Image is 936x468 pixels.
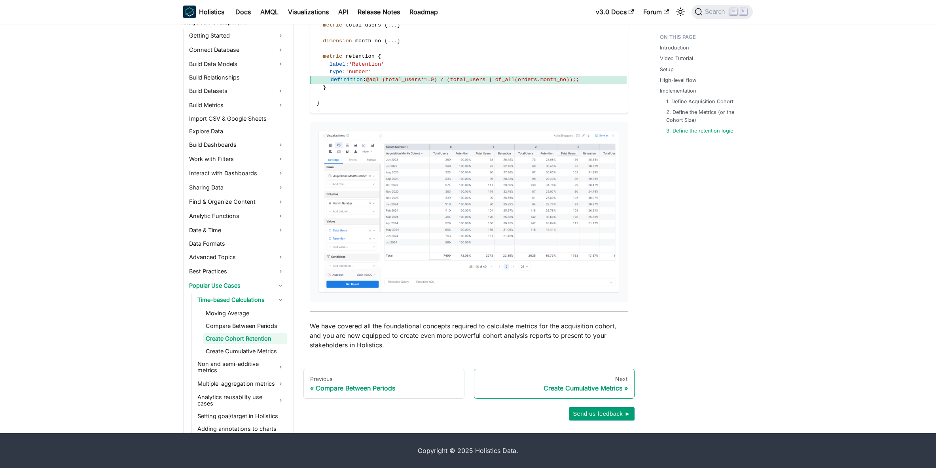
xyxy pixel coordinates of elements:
[187,265,287,278] a: Best Practices
[391,38,394,44] span: .
[639,6,674,18] a: Forum
[481,375,628,383] div: Next
[394,22,397,28] span: .
[216,446,720,455] div: Copyright © 2025 Holistics Data.
[692,5,753,19] button: Search (Command+K)
[394,38,397,44] span: .
[256,6,283,18] a: AMQL
[187,44,287,56] a: Connect Database
[203,346,287,357] a: Create Cumulative Metrics
[384,38,387,44] span: {
[187,113,287,124] a: Import CSV & Google Sheets
[573,409,631,419] span: Send us feedback ►
[303,369,464,399] a: PreviousCompare Between Periods
[187,167,287,180] a: Interact with Dashboards
[310,375,458,383] div: Previous
[660,76,696,84] a: High-level flow
[355,38,381,44] span: month_no
[388,22,391,28] span: .
[703,8,730,15] span: Search
[231,6,256,18] a: Docs
[345,53,374,59] span: retention
[384,22,387,28] span: {
[349,61,385,67] span: 'Retention'
[203,320,287,332] a: Compare Between Periods
[187,72,287,83] a: Build Relationships
[660,55,693,62] a: Video Tutorial
[474,369,635,399] a: NextCreate Cumulative Metrics
[316,100,320,106] span: }
[391,22,394,28] span: .
[195,377,287,390] a: Multiple-aggregation metrics
[366,77,579,83] span: @aql (total_users*1.0) / (total_users | of_all(orders.month_no));;
[666,108,745,123] a: 2. Define the Metrics (or the Cohort Size)
[183,6,196,18] img: Holistics
[660,44,689,51] a: Introduction
[183,6,224,18] a: HolisticsHolistics
[666,127,733,135] a: 3. Define the retention logic
[195,411,287,422] a: Setting goal/target in Holistics
[323,85,326,91] span: }
[187,126,287,137] a: Explore Data
[674,6,687,18] button: Switch between dark and light mode (currently light mode)
[405,6,443,18] a: Roadmap
[323,38,352,44] span: dimension
[310,384,458,392] div: Compare Between Periods
[323,53,342,59] span: metric
[203,333,287,344] a: Create Cohort Retention
[333,6,353,18] a: API
[187,195,287,208] a: Find & Organize Content
[310,321,628,350] p: We have covered all the foundational concepts required to calculate metrics for the acquisition c...
[199,7,224,17] b: Holistics
[187,29,287,42] a: Getting Started
[187,224,287,237] a: Date & Time
[739,8,747,15] kbd: K
[345,61,349,67] span: :
[330,61,346,67] span: label
[666,98,733,105] a: 1. Define Acquisition Cohort
[729,8,737,15] kbd: ⌘
[330,69,343,75] span: type
[187,238,287,249] a: Data Formats
[363,77,366,83] span: :
[342,69,345,75] span: :
[195,423,287,434] a: Adding annotations to charts
[195,392,287,409] a: Analytics reusability use cases
[187,85,287,97] a: Build Datasets
[318,130,620,294] img: Percent Cohort Retention
[283,6,333,18] a: Visualizations
[591,6,639,18] a: v3.0 Docs
[187,279,287,292] a: Popular Use Cases
[187,153,287,165] a: Work with Filters
[378,53,381,59] span: {
[195,358,287,376] a: Non and semi-additive metrics
[388,38,391,44] span: .
[345,22,381,28] span: total_users
[660,66,674,73] a: Setup
[187,181,287,194] a: Sharing Data
[187,251,287,263] a: Advanced Topics
[569,407,635,421] button: Send us feedback ►
[397,38,400,44] span: }
[187,210,287,222] a: Analytic Functions
[481,384,628,392] div: Create Cumulative Metrics
[203,308,287,319] a: Moving Average
[397,22,400,28] span: }
[303,369,635,399] nav: Docs pages
[353,6,405,18] a: Release Notes
[660,87,696,95] a: Implementation
[195,294,287,306] a: Time-based Calculations
[187,99,287,112] a: Build Metrics
[187,58,287,70] a: Build Data Models
[187,138,287,151] a: Build Dashboards
[331,77,363,83] span: definition
[323,22,342,28] span: metric
[345,69,371,75] span: 'number'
